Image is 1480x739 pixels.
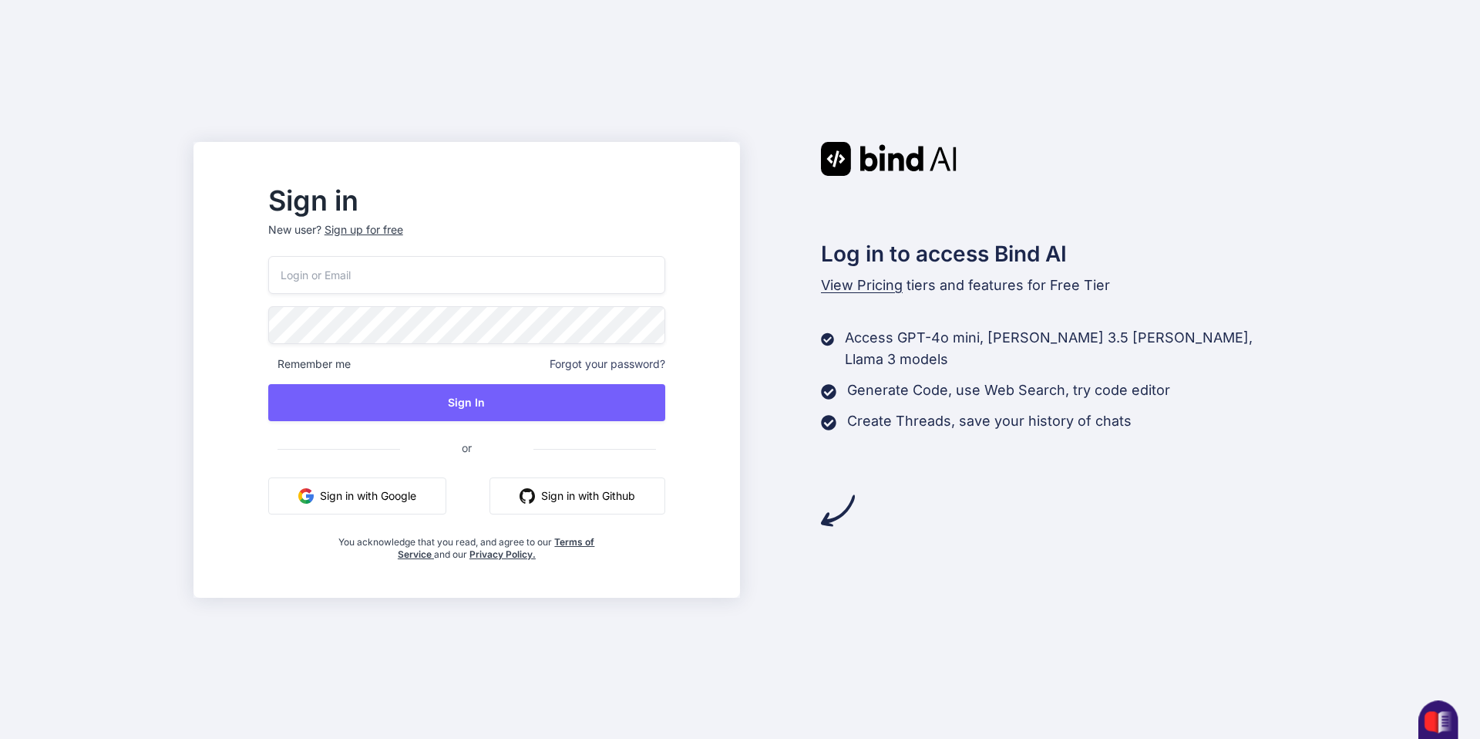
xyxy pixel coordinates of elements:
[400,429,533,467] span: or
[550,356,665,372] span: Forgot your password?
[268,256,665,294] input: Login or Email
[821,277,903,293] span: View Pricing
[268,356,351,372] span: Remember me
[821,142,957,176] img: Bind AI logo
[335,527,600,561] div: You acknowledge that you read, and agree to our and our
[847,380,1170,401] p: Generate Code, use Web Search, try code editor
[469,548,536,560] a: Privacy Policy.
[821,494,855,528] img: arrow
[268,188,665,213] h2: Sign in
[520,488,535,504] img: github
[821,275,1287,296] p: tiers and features for Free Tier
[325,222,403,238] div: Sign up for free
[298,488,314,504] img: google
[398,536,595,560] a: Terms of Service
[845,327,1287,370] p: Access GPT-4o mini, [PERSON_NAME] 3.5 [PERSON_NAME], Llama 3 models
[268,477,446,515] button: Sign in with Google
[489,477,665,515] button: Sign in with Github
[821,238,1287,270] h2: Log in to access Bind AI
[268,384,665,421] button: Sign In
[268,222,665,256] p: New user?
[847,410,1132,432] p: Create Threads, save your history of chats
